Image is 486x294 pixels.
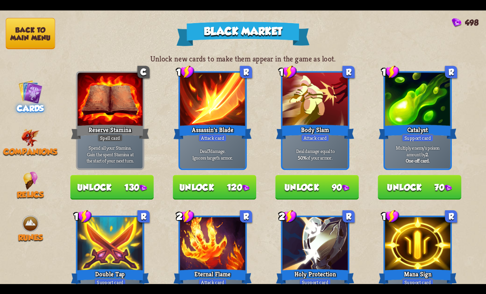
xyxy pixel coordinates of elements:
p: Deal damage equal to of your armor. [284,148,346,160]
div: C [138,66,150,78]
div: Black Market [176,21,310,46]
div: Body Slam [276,123,354,140]
div: Gems [452,18,479,27]
div: 1 [381,65,400,78]
b: 2 [425,151,428,158]
div: Spell card [97,134,123,141]
div: R [343,66,355,78]
div: Double Tap [71,268,149,285]
div: 1 [381,209,400,223]
img: Cards_Icon.png [18,79,42,103]
div: R [240,210,252,223]
b: 7 [208,148,210,154]
div: R [445,210,457,223]
div: 1 [74,209,92,223]
div: Mana Sign [379,268,457,285]
img: Earth.png [21,214,40,233]
div: Catalyst [379,123,457,140]
div: R [240,66,252,78]
button: Unlock 130 [70,175,154,200]
img: Gem.png [452,18,461,27]
span: Companions [3,147,57,156]
div: R [445,66,457,78]
div: 1 [176,65,194,78]
div: Support card [402,278,433,286]
div: Attack card [199,134,227,141]
div: Attack card [199,278,227,286]
div: Support card [402,134,433,141]
button: Unlock 90 [275,175,359,200]
button: Unlock 70 [378,175,461,200]
button: Back to main menu [6,18,55,49]
div: Holy Protection [276,268,354,285]
b: 50% [298,154,306,161]
img: Gem.png [444,184,452,191]
div: Assassin's Blade [173,123,252,140]
button: Unlock 120 [173,175,256,200]
span: Relics [17,190,44,199]
div: R [138,210,150,223]
img: Gem.png [242,184,250,191]
div: Reserve Stamina [71,123,149,140]
div: R [343,210,355,223]
p: Deal damage. Ignores target's armor. [182,148,244,160]
span: Cards [17,103,44,113]
div: Support card [299,278,331,286]
img: Little_Fire_Dragon.png [21,128,40,146]
div: 2 [176,209,194,223]
div: Attack card [301,134,329,141]
div: 1 [279,65,297,78]
img: Gem.png [342,184,350,191]
b: One-off card. [406,157,430,164]
div: Support card [94,278,126,286]
img: IceCream.png [23,172,38,190]
img: Gem.png [140,184,147,191]
p: Spend all your Stamina. Gain the spent Stamina at the start of your next turn. [79,144,141,164]
p: Multiply enemy's poison amount by . [387,144,449,157]
span: Runes [18,233,43,242]
div: 2 [279,209,297,223]
div: Eternal Flame [173,268,252,285]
